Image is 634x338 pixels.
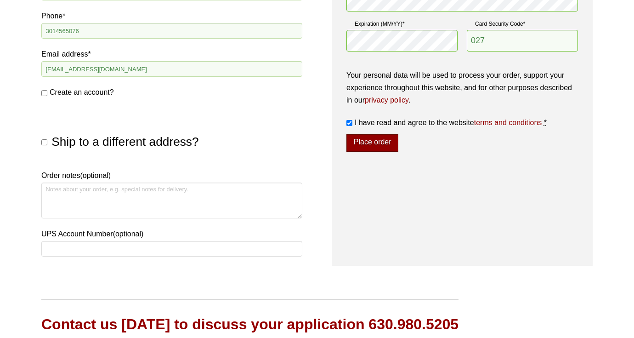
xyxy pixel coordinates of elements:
span: Create an account? [50,88,114,96]
input: Ship to a different address? [41,139,47,145]
span: (optional) [80,172,111,179]
label: Expiration (MM/YY) [346,19,458,29]
button: Place order [346,134,398,152]
div: Contact us [DATE] to discuss your application 630.980.5205 [41,314,459,335]
input: I have read and agree to the websiteterms and conditions * [346,120,352,126]
span: I have read and agree to the website [355,119,542,126]
label: Card Security Code [467,19,578,29]
label: Email address [41,48,302,60]
input: Create an account? [41,90,47,96]
label: UPS Account Number [41,228,302,240]
label: Order notes [41,169,302,182]
span: Ship to a different address? [51,135,198,149]
span: (optional) [113,230,144,238]
input: CSC [467,30,578,52]
a: privacy policy [365,96,408,104]
label: Phone [41,10,302,22]
a: terms and conditions [474,119,542,126]
p: Your personal data will be used to process your order, support your experience throughout this we... [346,69,578,107]
abbr: required [544,119,547,126]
